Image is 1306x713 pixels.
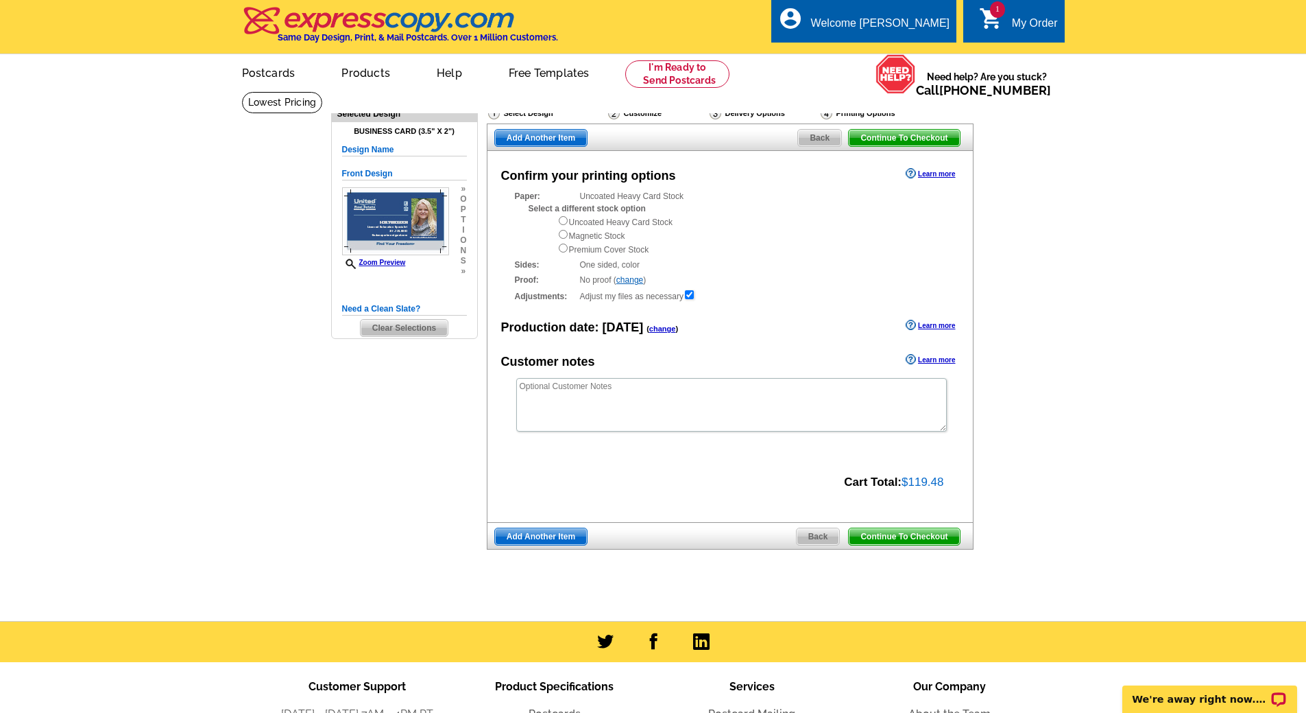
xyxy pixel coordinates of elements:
span: Customer Support [309,680,406,693]
h5: Need a Clean Slate? [342,303,467,316]
img: small-thumb.jpg [342,187,449,255]
span: Add Another Item [495,528,587,545]
div: Delivery Options [708,106,819,124]
a: Back [796,528,841,546]
a: Help [415,56,484,88]
img: Delivery Options [710,107,721,119]
a: change [649,325,676,333]
strong: Proof: [515,274,576,286]
span: Back [797,528,840,545]
span: 1 [990,1,1005,18]
a: Same Day Design, Print, & Mail Postcards. Over 1 Million Customers. [242,16,558,43]
div: One sided, color [515,259,945,271]
span: p [460,204,466,215]
a: Learn more [906,320,955,331]
h5: Design Name [342,143,467,156]
i: shopping_cart [979,6,1004,31]
span: i [460,225,466,235]
a: Learn more [906,168,955,179]
h5: Front Design [342,167,467,180]
div: Uncoated Heavy Card Stock [515,190,945,256]
div: My Order [1012,17,1058,36]
span: » [460,266,466,277]
strong: Paper: [515,190,576,202]
i: account_circle [778,6,803,31]
img: Printing Options & Summary [821,107,832,119]
div: Uncoated Heavy Card Stock Magnetic Stock Premium Cover Stock [557,215,945,256]
span: o [460,194,466,204]
div: Confirm your printing options [501,167,676,185]
span: » [460,184,466,194]
div: Printing Options [819,106,939,124]
h4: Same Day Design, Print, & Mail Postcards. Over 1 Million Customers. [278,32,558,43]
iframe: LiveChat chat widget [1113,670,1306,713]
a: Products [319,56,412,88]
span: Add Another Item [495,130,587,146]
span: Back [798,130,841,146]
strong: Sides: [515,259,576,271]
a: Learn more [906,354,955,365]
span: Clear Selections [361,320,448,336]
img: help [875,54,916,94]
img: Select Design [488,107,500,119]
div: Customize [607,106,708,120]
a: Back [797,129,842,147]
strong: Adjustments: [515,290,576,303]
span: Need help? Are you stuck? [916,70,1058,97]
a: change [616,275,643,285]
div: Welcome [PERSON_NAME] [811,17,950,36]
span: [DATE] [603,320,644,334]
div: Selected Design [332,107,477,120]
span: n [460,246,466,256]
div: Adjust my files as necessary [515,289,945,303]
a: Add Another Item [494,528,588,546]
h4: Business Card (3.5" x 2") [342,127,467,136]
a: Zoom Preview [342,259,406,266]
span: s [460,256,466,266]
div: Production date: [501,318,679,337]
span: t [460,215,466,225]
span: ( ) [646,325,678,333]
span: Call [916,83,1051,97]
span: Continue To Checkout [849,130,959,146]
span: Continue To Checkout [849,528,959,545]
span: $119.48 [902,476,943,489]
span: o [460,235,466,246]
div: Customer notes [501,353,595,371]
span: Product Specifications [495,680,614,693]
a: Add Another Item [494,129,588,147]
a: Free Templates [487,56,612,88]
a: 1 shopping_cart My Order [979,15,1058,32]
strong: Select a different stock option [529,204,646,213]
span: Our Company [913,680,986,693]
span: Services [729,680,775,693]
strong: Cart Total: [844,476,902,489]
a: Postcards [220,56,317,88]
div: No proof ( ) [515,274,945,286]
img: Customize [608,107,620,119]
a: [PHONE_NUMBER] [939,83,1051,97]
div: Select Design [487,106,607,124]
